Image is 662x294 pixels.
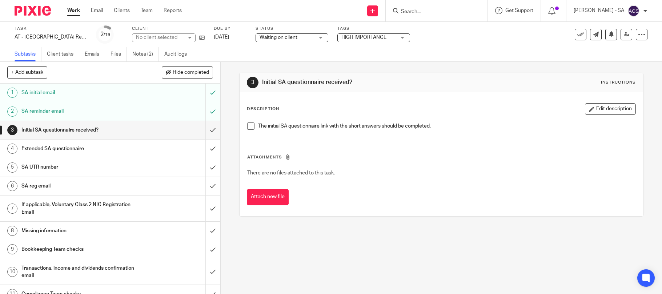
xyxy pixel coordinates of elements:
div: 10 [7,267,17,277]
label: Status [256,26,328,32]
p: [PERSON_NAME] - SA [574,7,624,14]
a: Email [91,7,103,14]
div: 7 [7,204,17,214]
label: Due by [214,26,246,32]
p: Description [247,106,279,112]
div: 2 [100,30,110,39]
h1: If applicable, Voluntary Class 2 NIC Registration Email [21,199,139,218]
a: Audit logs [164,47,192,61]
div: 3 [7,125,17,135]
span: Attachments [247,155,282,159]
span: There are no files attached to this task. [247,170,335,176]
img: svg%3E [628,5,639,17]
a: Files [111,47,127,61]
button: + Add subtask [7,66,47,78]
div: 4 [7,144,17,154]
button: Attach new file [247,189,289,205]
div: 3 [247,77,258,88]
h1: SA reminder email [21,106,139,117]
span: Hide completed [173,70,209,76]
a: Reports [164,7,182,14]
a: Team [141,7,153,14]
div: AT - SA Return - PE 05-04-2025 [15,33,87,41]
div: Instructions [601,80,636,85]
a: Notes (2) [132,47,159,61]
div: AT - [GEOGRAPHIC_DATA] Return - PE [DATE] [15,33,87,41]
h1: Initial SA questionnaire received? [21,125,139,136]
div: 6 [7,181,17,191]
h1: Transactions, income and dividends confirmation email [21,263,139,281]
a: Client tasks [47,47,79,61]
h1: Extended SA questionnaire [21,143,139,154]
a: Clients [114,7,130,14]
span: Get Support [505,8,533,13]
small: /19 [104,33,110,37]
a: Emails [85,47,105,61]
div: 8 [7,226,17,236]
div: 2 [7,106,17,117]
label: Tags [337,26,410,32]
label: Client [132,26,205,32]
h1: SA reg email [21,181,139,192]
h1: Initial SA questionnaire received? [262,78,457,86]
div: 1 [7,88,17,98]
a: Subtasks [15,47,41,61]
span: [DATE] [214,35,229,40]
p: The initial SA questionnaire link with the short answers should be completed. [258,122,636,130]
div: 9 [7,244,17,254]
div: 5 [7,162,17,173]
h1: Bookkeeping Team checks [21,244,139,255]
button: Hide completed [162,66,213,78]
div: No client selected [136,34,183,41]
label: Task [15,26,87,32]
h1: SA initial email [21,87,139,98]
h1: Missing information [21,225,139,236]
button: Edit description [585,103,636,115]
h1: SA UTR number [21,162,139,173]
span: Waiting on client [260,35,297,40]
input: Search [400,9,466,15]
img: Pixie [15,6,51,16]
span: HIGH IMPORTANCE [341,35,386,40]
a: Work [67,7,80,14]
